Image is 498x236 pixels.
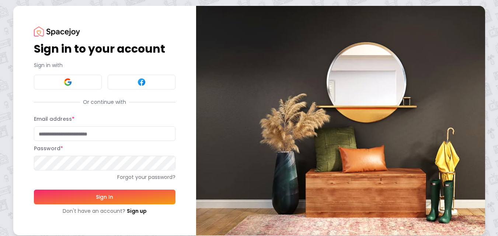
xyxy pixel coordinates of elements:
[34,61,175,69] p: Sign in with
[34,42,175,56] h1: Sign in to your account
[34,207,175,215] div: Don't have an account?
[34,145,63,152] label: Password
[34,173,175,181] a: Forgot your password?
[34,27,80,36] img: Spacejoy Logo
[80,98,129,106] span: Or continue with
[34,115,74,123] label: Email address
[196,6,485,235] img: banner
[127,207,147,215] a: Sign up
[63,78,72,87] img: Google signin
[137,78,146,87] img: Facebook signin
[34,190,175,204] button: Sign In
